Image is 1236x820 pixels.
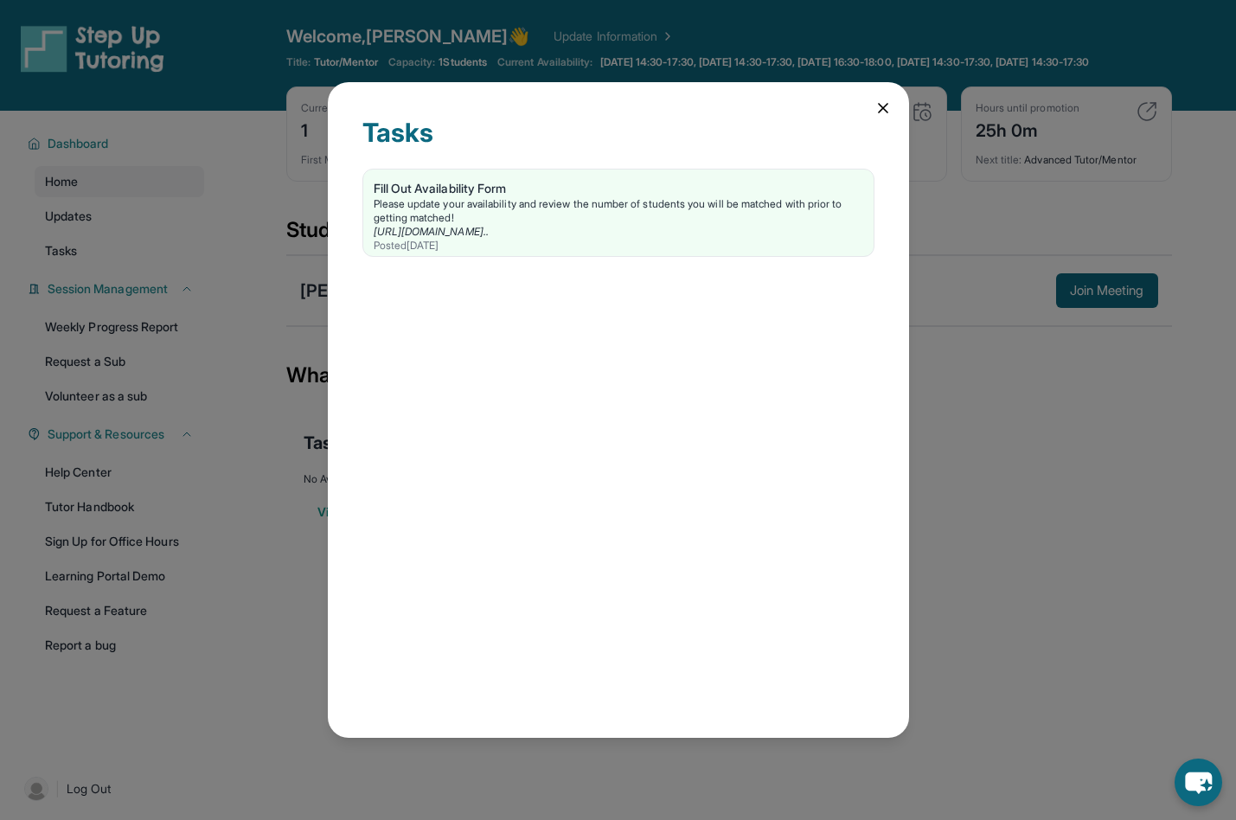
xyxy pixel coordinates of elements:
[1175,759,1222,806] button: chat-button
[362,117,874,169] div: Tasks
[374,180,863,197] div: Fill Out Availability Form
[363,170,874,256] a: Fill Out Availability FormPlease update your availability and review the number of students you w...
[374,225,489,238] a: [URL][DOMAIN_NAME]..
[374,239,863,253] div: Posted [DATE]
[374,197,863,225] div: Please update your availability and review the number of students you will be matched with prior ...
